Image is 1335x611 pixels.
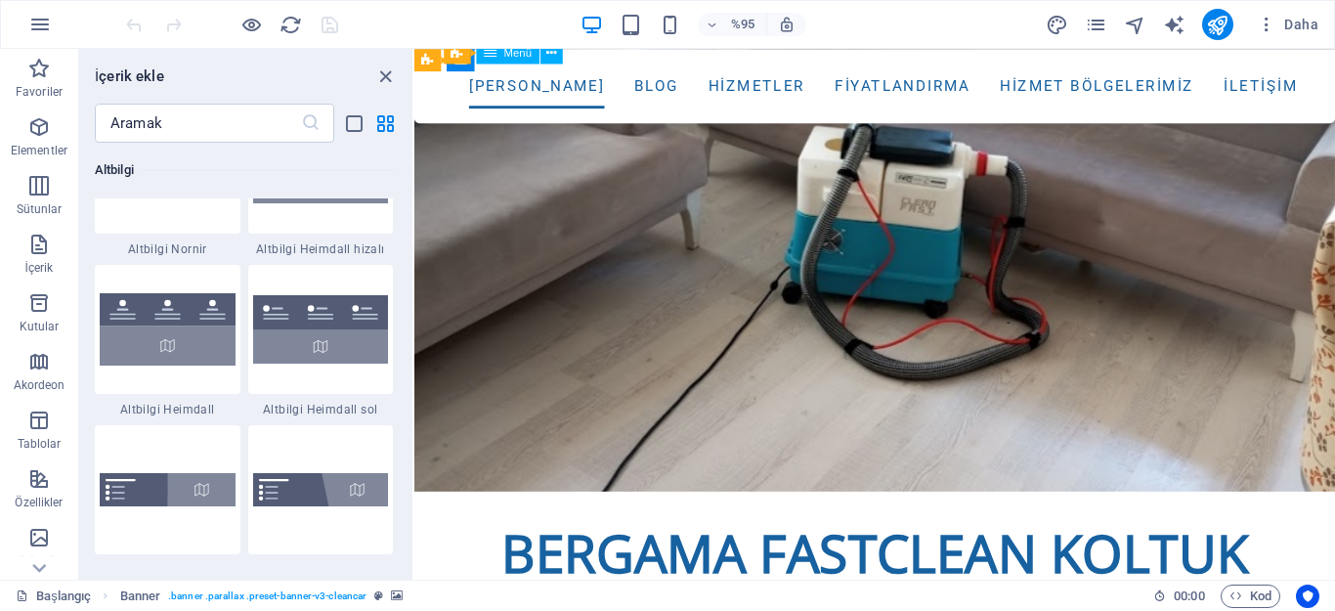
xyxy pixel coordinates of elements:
[374,590,383,601] i: This element is a customizable preset
[120,585,404,608] nav: ekmek kırıntısı
[18,437,62,451] font: Tablolar
[36,589,91,603] font: Başlangıç
[11,144,67,157] font: Elementler
[256,242,385,256] font: Altbilgi Heimdall hizalı
[1202,9,1233,40] button: yayınlamak
[239,13,263,36] button: Önizleme modundan çıkıp düzenlemeye devam etmek için buraya tıklayın
[1221,585,1280,608] button: Kod
[1174,589,1187,603] font: 00
[1284,17,1318,32] font: Daha
[248,425,394,578] div: Altbilgi [PERSON_NAME]
[1124,13,1147,36] button: gezgin
[253,295,389,364] img: footer-heimdall-left.svg
[15,496,63,509] font: Özellikler
[1249,9,1326,40] button: Daha
[248,265,394,417] div: Altbilgi Heimdall sol
[1153,585,1205,608] h6: Oturum süresi
[253,473,389,506] img: footer-bragi-diagonal.svg
[1085,13,1108,36] button: sayfalar
[14,378,65,392] font: Akordeon
[95,265,240,417] div: Altbilgi Heimdall
[1250,589,1271,603] font: Kod
[251,563,389,577] font: Altbilgi [PERSON_NAME]
[778,16,796,33] i: Yeniden boyutlandırma sırasında seçilen cihaza uyacak şekilde yakınlaştırma seviyesi otomatik ola...
[373,65,397,88] button: paneli kapat
[16,85,63,99] font: Favoriler
[120,403,215,416] font: Altbilgi Heimdall
[100,473,236,506] img: footer-bragi.svg
[1190,589,1204,603] font: 00
[100,293,236,365] img: footer-heimdall.svg
[24,261,53,275] font: İçerik
[280,14,302,36] i: Sayfayı yeniden yükle
[698,13,767,36] button: %95
[731,17,754,31] font: %95
[95,425,240,578] div: Altbilgi Bragi
[95,104,301,143] input: Aramak
[128,242,207,256] font: Altbilgi Nornir
[263,403,377,416] font: Altbilgi Heimdall sol
[373,111,397,135] button: ızgara görünümü
[95,162,134,177] font: Altbilgi
[504,46,533,59] font: Menü
[1296,585,1319,608] button: Kullanıcı merkezli
[131,563,204,577] font: Altbilgi Bragi
[168,585,366,608] span: . banner .parallax .preset-banner-v3-cleancar
[20,320,60,333] font: Kutular
[95,67,164,85] font: İçerik ekle
[17,202,63,216] font: Sütunlar
[391,590,403,601] i: This element contains a background
[342,111,366,135] button: liste görünümü
[11,554,67,568] font: Görüntüler
[1163,13,1186,36] button: metin_oluşturucu
[120,585,161,608] span: Click to select. Double-click to edit
[1187,589,1190,603] font: :
[1046,13,1069,36] button: tasarım
[279,13,302,36] button: yeniden yükle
